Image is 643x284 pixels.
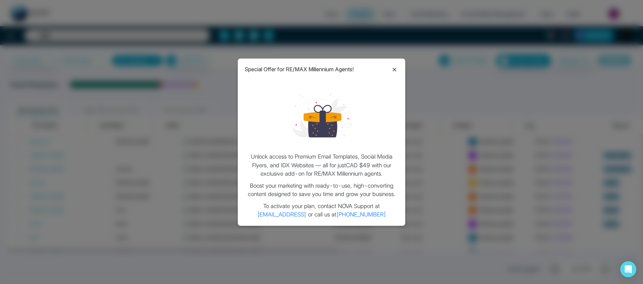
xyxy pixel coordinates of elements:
[336,211,386,218] a: [PHONE_NUMBER]
[244,153,399,178] p: Unlock access to Premium Email Templates, Social Media Flyers, and IDX Websites — all for just CA...
[244,65,354,73] p: Special Offer for RE/MAX Millennium Agents!
[244,182,399,199] p: Boost your marketing with ready-to-use, high-converting content designed to save you time and gro...
[292,86,351,144] img: loading
[257,211,306,218] a: [EMAIL_ADDRESS]
[620,261,636,277] div: Open Intercom Messenger
[244,202,399,219] p: To activate your plan, contact NOVA Support at or call us at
